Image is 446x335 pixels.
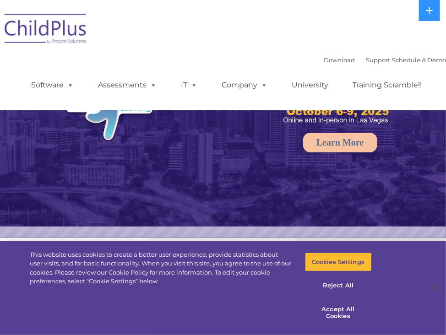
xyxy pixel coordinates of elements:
a: Learn More [303,133,377,152]
a: Schedule A Demo [392,56,446,64]
a: University [283,76,337,94]
button: Cookies Settings [305,253,372,272]
button: Accept All Cookies [305,300,372,326]
div: This website uses cookies to create a better user experience, provide statistics about user visit... [30,250,291,286]
button: Close [426,278,446,298]
a: Software [22,76,83,94]
button: Reject All [305,276,372,295]
a: IT [172,76,207,94]
a: Training Scramble!! [343,76,431,94]
a: Assessments [89,76,166,94]
font: | [324,56,446,64]
a: Company [212,76,277,94]
a: Download [324,56,355,64]
a: Support [366,56,390,64]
